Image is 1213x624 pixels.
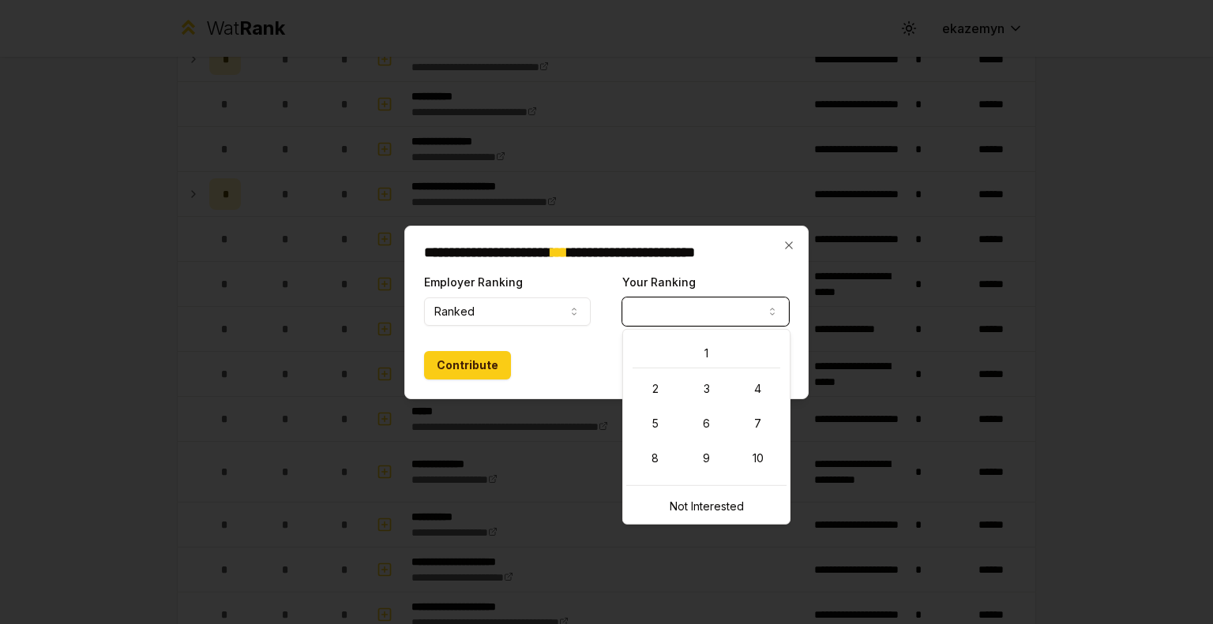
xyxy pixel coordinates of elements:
button: Contribute [424,351,511,379]
label: Your Ranking [622,275,696,289]
span: 10 [753,450,764,466]
span: 6 [703,416,710,432]
span: 1 [704,346,708,361]
span: Not Interested [670,499,744,514]
span: 5 [652,416,659,432]
span: 7 [754,416,761,432]
span: 2 [652,381,659,397]
span: 4 [754,381,761,397]
span: 8 [652,450,659,466]
span: 3 [704,381,710,397]
label: Employer Ranking [424,275,523,289]
span: 9 [703,450,710,466]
